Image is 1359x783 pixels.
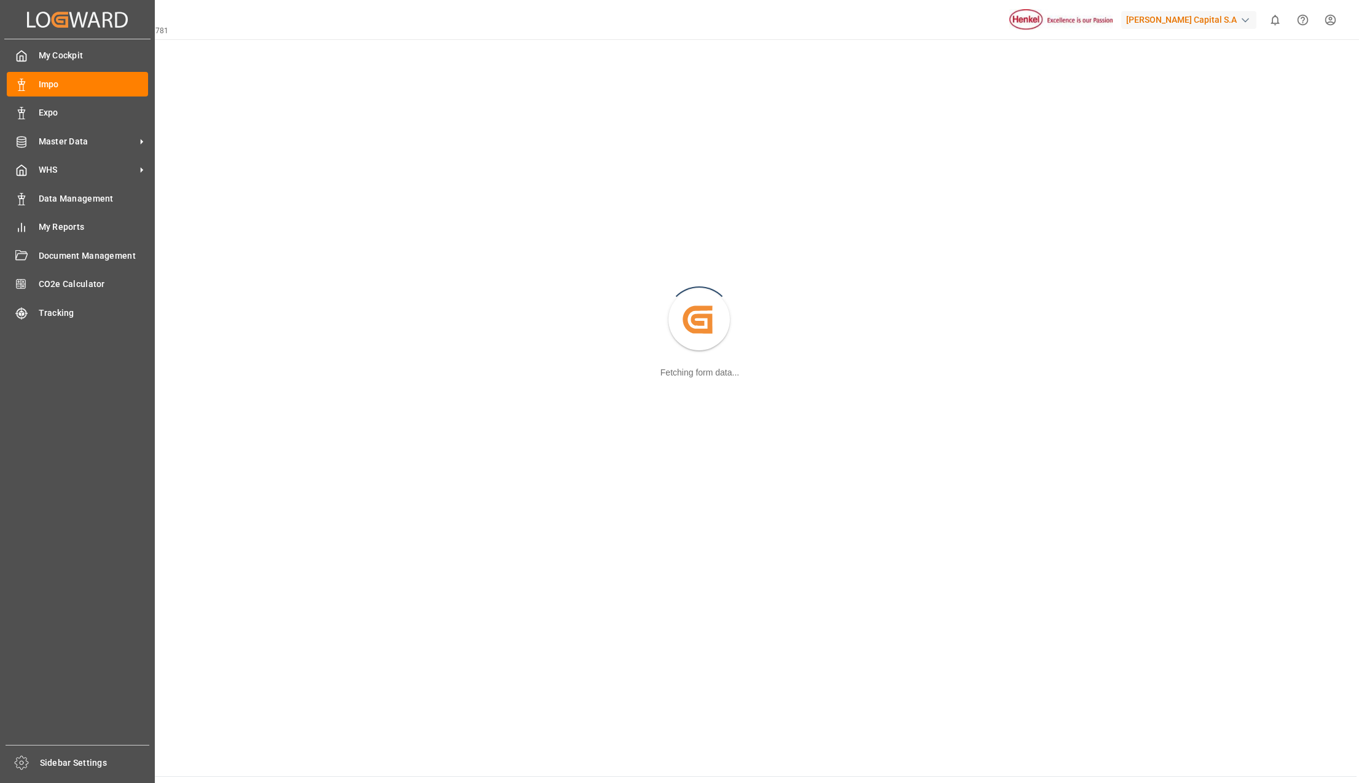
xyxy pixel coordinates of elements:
[40,757,150,769] span: Sidebar Settings
[7,101,148,125] a: Expo
[1261,6,1289,34] button: show 0 new notifications
[39,192,149,205] span: Data Management
[39,250,149,262] span: Document Management
[39,278,149,291] span: CO2e Calculator
[39,307,149,320] span: Tracking
[39,135,136,148] span: Master Data
[7,186,148,210] a: Data Management
[39,221,149,234] span: My Reports
[39,49,149,62] span: My Cockpit
[39,78,149,91] span: Impo
[7,301,148,325] a: Tracking
[7,44,148,68] a: My Cockpit
[7,72,148,96] a: Impo
[1289,6,1317,34] button: Help Center
[660,366,739,379] div: Fetching form data...
[39,163,136,176] span: WHS
[7,215,148,239] a: My Reports
[1121,8,1261,31] button: [PERSON_NAME] Capital S.A
[39,106,149,119] span: Expo
[7,272,148,296] a: CO2e Calculator
[1009,9,1113,31] img: Henkel%20logo.jpg_1689854090.jpg
[7,243,148,267] a: Document Management
[1121,11,1256,29] div: [PERSON_NAME] Capital S.A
